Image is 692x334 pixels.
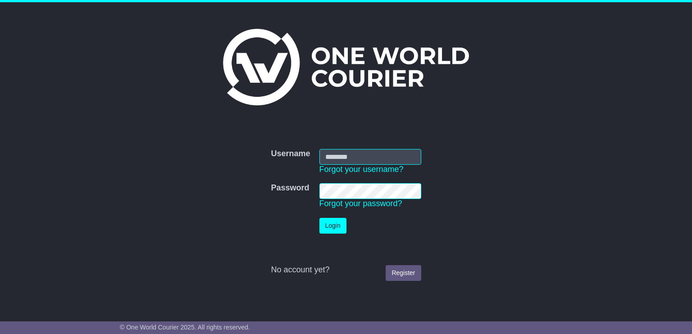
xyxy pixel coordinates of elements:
[271,183,309,193] label: Password
[223,29,469,105] img: One World
[120,324,250,331] span: © One World Courier 2025. All rights reserved.
[319,165,404,174] a: Forgot your username?
[271,149,310,159] label: Username
[386,265,421,281] a: Register
[319,218,346,234] button: Login
[271,265,421,275] div: No account yet?
[319,199,402,208] a: Forgot your password?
